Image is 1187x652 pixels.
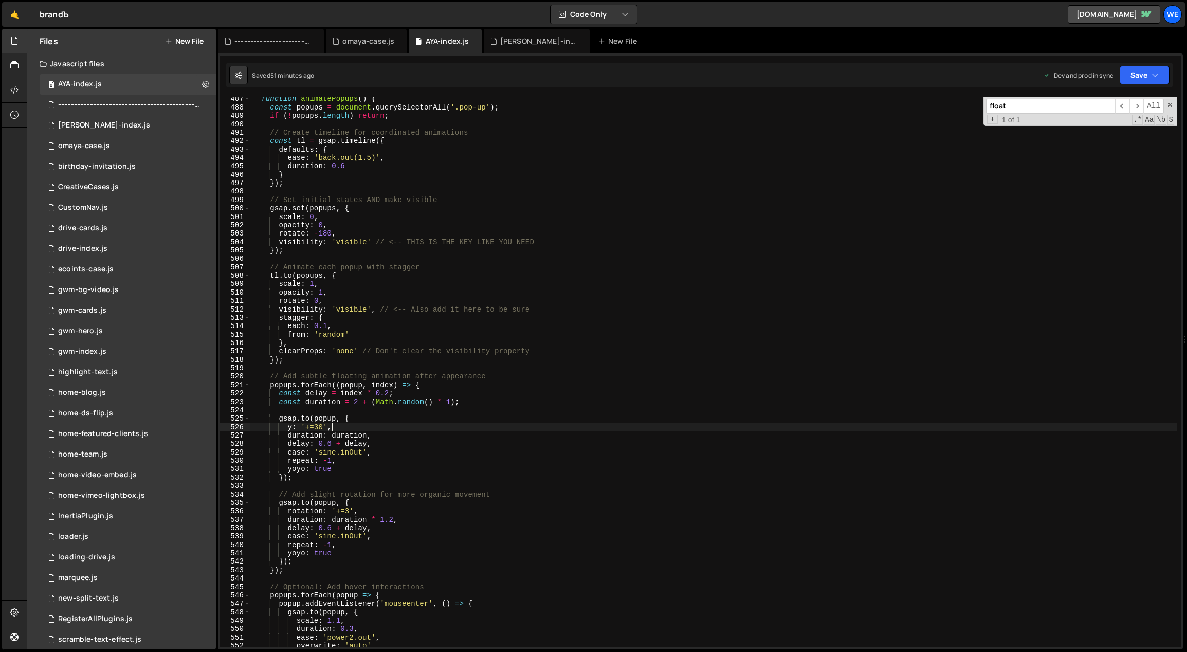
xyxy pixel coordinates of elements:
[1129,99,1144,114] span: ​
[58,553,115,562] div: loading-drive.js
[40,321,216,341] div: 12095/34889.js
[342,36,394,46] div: omaya-case.js
[220,372,250,381] div: 520
[58,512,113,521] div: InertiaPlugin.js
[220,196,250,204] div: 499
[220,187,250,195] div: 498
[40,485,216,506] div: 12095/38008.js
[40,527,216,547] div: 12095/31005.js
[58,162,136,171] div: birthday-invitation.js
[58,80,102,89] div: AYA-index.js
[220,137,250,145] div: 492
[58,573,98,583] div: marquee.js
[40,259,216,280] div: 12095/39566.js
[998,116,1025,124] span: 1 of 1
[220,507,250,515] div: 536
[165,37,204,45] button: New File
[220,633,250,642] div: 551
[220,221,250,229] div: 502
[220,389,250,397] div: 522
[1156,115,1166,125] span: Whole Word Search
[40,35,58,47] h2: Files
[40,444,216,465] div: 12095/39251.js
[220,347,250,355] div: 517
[220,271,250,280] div: 508
[220,491,250,499] div: 534
[220,414,250,423] div: 525
[58,121,150,130] div: [PERSON_NAME]-index.js
[40,424,216,444] div: 12095/38421.js
[40,588,216,609] div: 12095/39580.js
[220,213,250,221] div: 501
[2,2,27,27] a: 🤙
[58,347,106,356] div: gwm-index.js
[220,482,250,490] div: 533
[270,71,314,80] div: 51 minutes ago
[220,297,250,305] div: 511
[58,100,200,110] div: ------------------------------------------------.js
[40,362,216,383] div: 12095/39583.js
[220,541,250,549] div: 540
[58,532,88,541] div: loader.js
[220,549,250,557] div: 541
[58,224,107,233] div: drive-cards.js
[220,356,250,364] div: 518
[220,154,250,162] div: 494
[1115,99,1129,114] span: ​
[58,203,108,212] div: CustomNav.js
[220,557,250,566] div: 542
[58,594,119,603] div: new-split-text.js
[58,450,107,459] div: home-team.js
[40,403,216,424] div: 12095/37997.js
[220,524,250,532] div: 538
[220,305,250,314] div: 512
[40,197,216,218] div: 12095/31261.js
[40,383,216,403] div: 12095/40244.js
[58,141,110,151] div: omaya-case.js
[58,470,137,480] div: home-video-embed.js
[27,53,216,74] div: Javascript files
[220,457,250,465] div: 530
[1044,71,1113,80] div: Dev and prod in sync
[1163,5,1182,24] div: We
[40,341,216,362] div: 12095/34818.js
[220,431,250,440] div: 527
[986,99,1115,114] input: Search for
[220,171,250,179] div: 496
[40,629,216,650] div: 12095/37932.js
[40,115,216,136] div: 12095/46624.js
[58,244,107,253] div: drive-index.js
[220,246,250,255] div: 505
[220,398,250,406] div: 523
[40,300,216,321] div: 12095/34673.js
[220,591,250,600] div: 546
[40,568,216,588] div: 12095/29478.js
[40,95,220,115] div: 12095/46699.js
[220,255,250,263] div: 506
[220,583,250,591] div: 545
[220,204,250,212] div: 500
[40,239,216,259] div: 12095/35237.js
[220,474,250,482] div: 532
[220,146,250,154] div: 493
[220,608,250,617] div: 548
[1068,5,1160,24] a: [DOMAIN_NAME]
[1132,115,1143,125] span: RegExp Search
[234,36,312,46] div: ------------------------------------------------.js
[220,465,250,473] div: 531
[58,491,145,500] div: home-vimeo-lightbox.js
[58,429,148,439] div: home-featured-clients.js
[220,600,250,608] div: 547
[426,36,469,46] div: AYA-index.js
[220,423,250,431] div: 526
[40,547,216,568] div: 12095/36196.js
[220,120,250,129] div: 490
[40,280,216,300] div: 12095/33534.js
[58,368,118,377] div: highlight-text.js
[40,177,216,197] div: 12095/31445.js
[40,136,216,156] div: 12095/46345.js
[220,263,250,271] div: 507
[58,327,103,336] div: gwm-hero.js
[252,71,314,80] div: Saved
[220,617,250,625] div: 549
